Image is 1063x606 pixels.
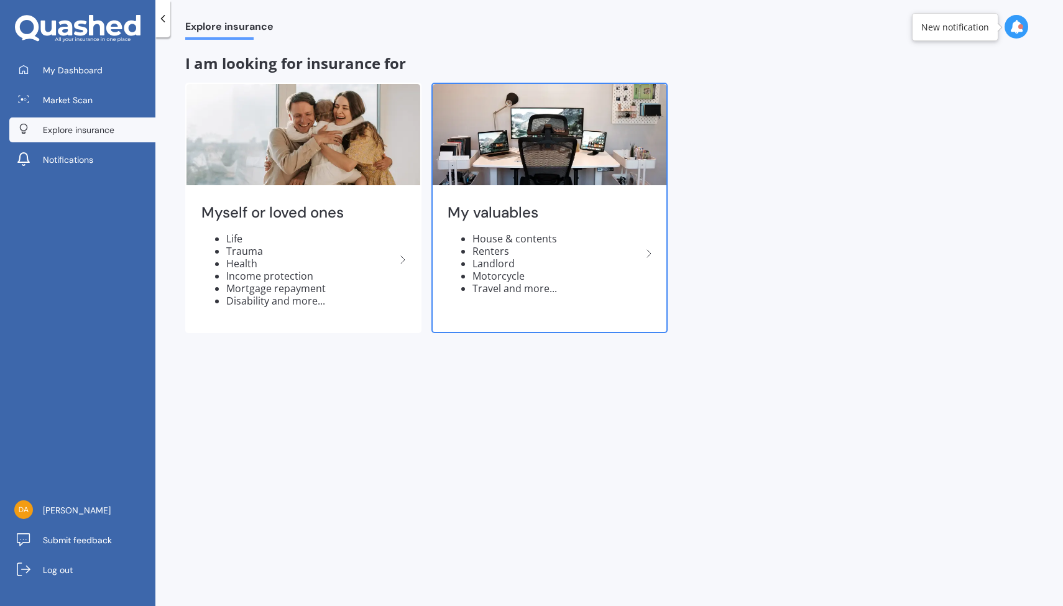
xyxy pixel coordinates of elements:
a: My Dashboard [9,58,155,83]
a: Submit feedback [9,528,155,553]
li: Mortgage repayment [226,282,395,295]
img: My valuables [433,84,666,185]
li: Life [226,232,395,245]
li: Disability and more... [226,295,395,307]
li: Health [226,257,395,270]
li: Travel and more... [472,282,642,295]
li: Landlord [472,257,642,270]
span: My Dashboard [43,64,103,76]
li: Income protection [226,270,395,282]
img: Myself or loved ones [186,84,420,185]
a: Log out [9,558,155,582]
span: Explore insurance [185,21,274,37]
li: Motorcycle [472,270,642,282]
a: Notifications [9,147,155,172]
li: House & contents [472,232,642,245]
li: Renters [472,245,642,257]
span: I am looking for insurance for [185,53,406,73]
li: Trauma [226,245,395,257]
span: Notifications [43,154,93,166]
h2: Myself or loved ones [201,203,395,223]
span: Log out [43,564,73,576]
img: 1bfc74f86e0c0647418f94479bcdf349 [14,500,33,519]
div: New notification [921,21,989,34]
a: Market Scan [9,88,155,112]
h2: My valuables [448,203,642,223]
span: Market Scan [43,94,93,106]
span: Explore insurance [43,124,114,136]
a: [PERSON_NAME] [9,498,155,523]
span: [PERSON_NAME] [43,504,111,516]
a: Explore insurance [9,117,155,142]
span: Submit feedback [43,534,112,546]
